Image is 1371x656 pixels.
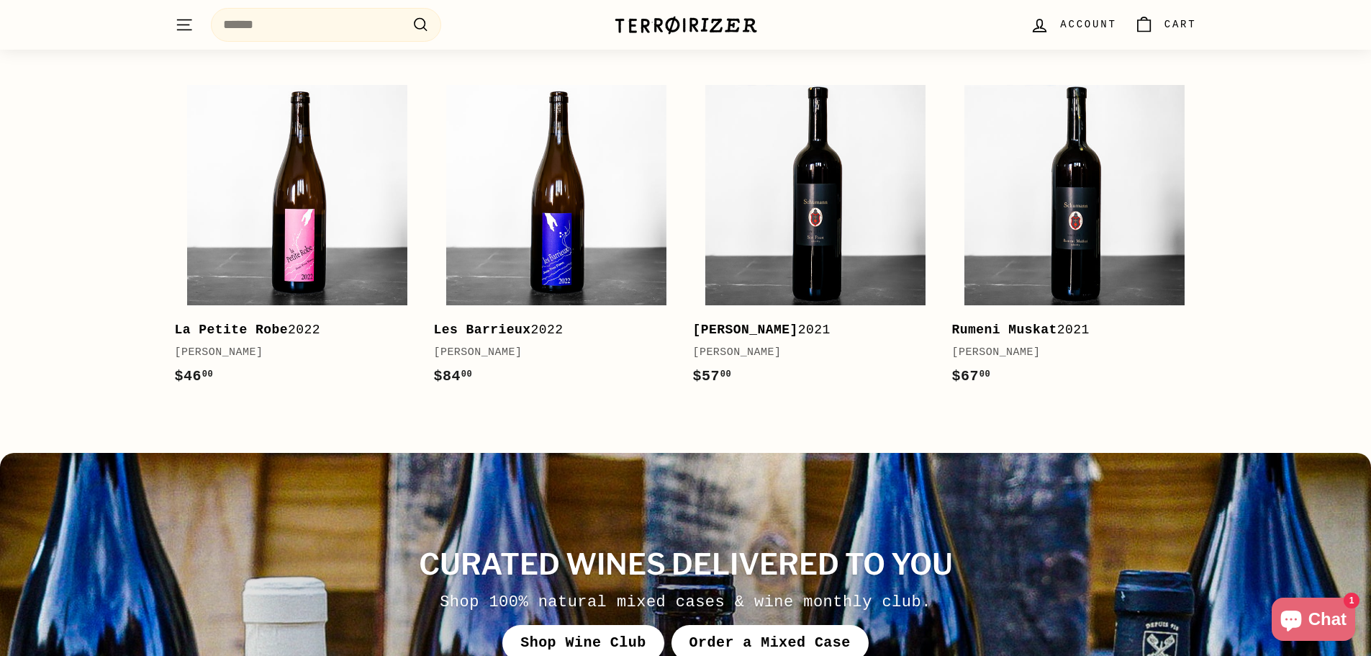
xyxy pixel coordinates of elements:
a: Les Barrieux2022[PERSON_NAME] [434,73,679,403]
h2: Curated wines delivered to you [96,549,1275,581]
span: Cart [1164,17,1197,32]
div: [PERSON_NAME] [434,344,664,361]
a: Account [1021,4,1125,46]
div: Shop 100% natural mixed cases & wine monthly club. [96,590,1275,615]
sup: 00 [720,369,731,379]
span: $57 [693,368,732,385]
div: [PERSON_NAME] [175,344,405,361]
a: Cart [1126,4,1205,46]
sup: 00 [461,369,472,379]
sup: 00 [979,369,990,379]
span: Account [1060,17,1116,32]
b: Rumeni Muskat [952,323,1057,337]
div: 2021 [952,320,1182,341]
div: [PERSON_NAME] [693,344,923,361]
inbox-online-store-chat: Shopify online store chat [1267,598,1359,644]
div: [PERSON_NAME] [952,344,1182,361]
div: 2021 [693,320,923,341]
span: $84 [434,368,473,385]
a: Rumeni Muskat2021[PERSON_NAME] [952,73,1197,403]
b: La Petite Robe [175,323,289,337]
sup: 00 [202,369,213,379]
a: La Petite Robe2022[PERSON_NAME] [175,73,420,403]
div: 2022 [175,320,405,341]
span: $67 [952,368,991,385]
div: 2022 [434,320,664,341]
a: [PERSON_NAME]2021[PERSON_NAME] [693,73,938,403]
span: $46 [175,368,214,385]
b: Les Barrieux [434,323,531,337]
b: [PERSON_NAME] [693,323,798,337]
